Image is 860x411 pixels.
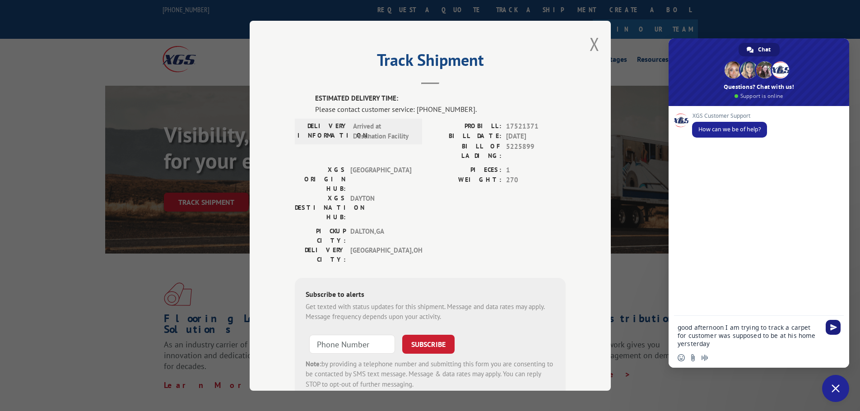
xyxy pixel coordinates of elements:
label: BILL DATE: [430,131,502,142]
span: Insert an emoji [678,354,685,361]
span: DAYTON [350,193,411,222]
label: WEIGHT: [430,175,502,185]
input: Phone Number [309,334,395,353]
label: PIECES: [430,165,502,175]
label: ESTIMATED DELIVERY TIME: [315,93,566,104]
label: DELIVERY INFORMATION: [298,121,349,141]
span: How can we be of help? [698,125,761,133]
span: Send a file [689,354,697,361]
span: Chat [758,43,771,56]
span: [GEOGRAPHIC_DATA] [350,165,411,193]
div: Please contact customer service: [PHONE_NUMBER]. [315,103,566,114]
span: Send [826,320,841,335]
button: SUBSCRIBE [402,334,455,353]
div: Chat [739,43,780,56]
h2: Track Shipment [295,54,566,71]
span: Audio message [701,354,708,361]
span: 17521371 [506,121,566,131]
label: PICKUP CITY: [295,226,346,245]
label: XGS ORIGIN HUB: [295,165,346,193]
span: DALTON , GA [350,226,411,245]
label: PROBILL: [430,121,502,131]
div: Subscribe to alerts [306,288,555,301]
span: XGS Customer Support [692,113,767,119]
label: BILL OF LADING: [430,141,502,160]
span: [DATE] [506,131,566,142]
span: 1 [506,165,566,175]
div: Get texted with status updates for this shipment. Message and data rates may apply. Message frequ... [306,301,555,322]
label: XGS DESTINATION HUB: [295,193,346,222]
strong: Note: [306,359,321,368]
label: DELIVERY CITY: [295,245,346,264]
span: [GEOGRAPHIC_DATA] , OH [350,245,411,264]
textarea: Compose your message... [678,323,820,348]
span: 5225899 [506,141,566,160]
span: 270 [506,175,566,185]
button: Close modal [590,32,600,56]
span: Arrived at Destination Facility [353,121,414,141]
div: Close chat [822,375,849,402]
div: by providing a telephone number and submitting this form you are consenting to be contacted by SM... [306,359,555,389]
